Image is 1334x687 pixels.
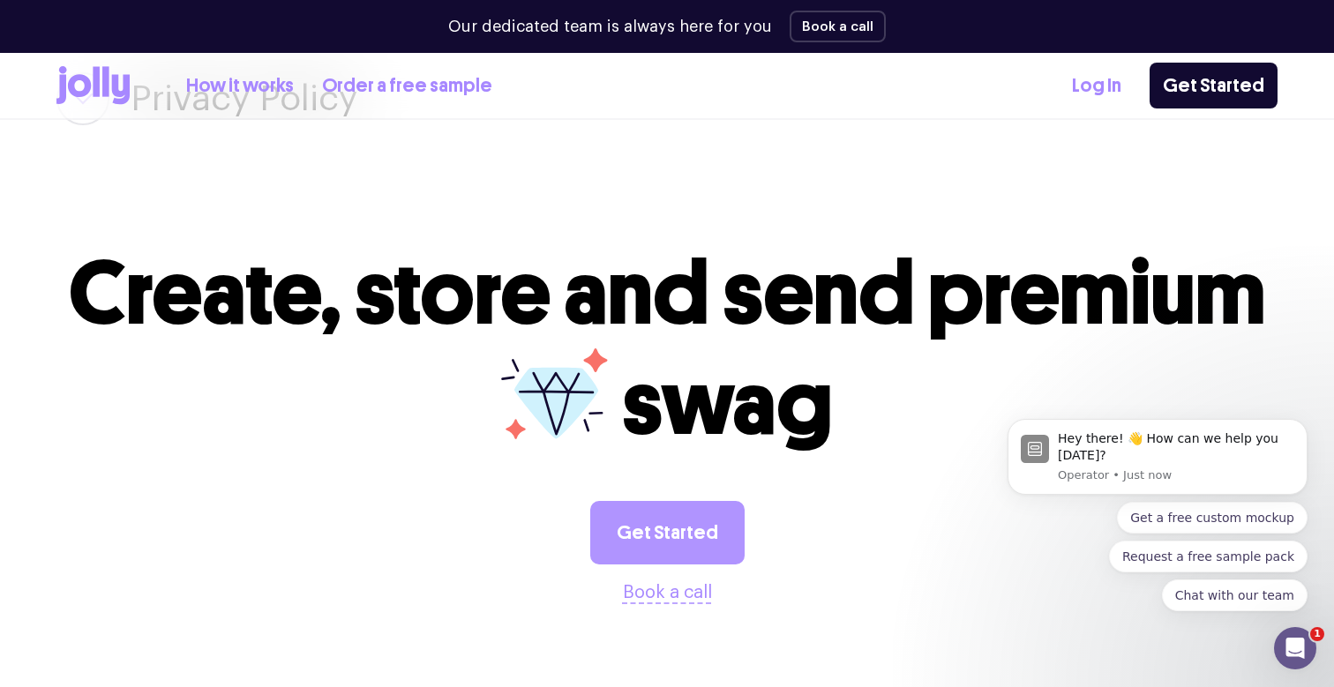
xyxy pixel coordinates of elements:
[1150,63,1278,108] a: Get Started
[69,240,1266,347] span: Create, store and send premium
[590,501,745,564] a: Get Started
[1072,71,1121,101] a: Log In
[981,283,1334,639] iframe: Intercom notifications message
[623,579,712,607] button: Book a call
[1310,627,1324,641] span: 1
[622,350,833,457] span: swag
[448,15,772,39] p: Our dedicated team is always here for you
[1274,627,1316,669] iframe: Intercom live chat
[790,11,886,42] button: Book a call
[322,71,492,101] a: Order a free sample
[186,71,294,101] a: How it works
